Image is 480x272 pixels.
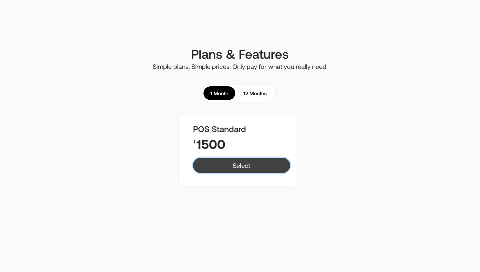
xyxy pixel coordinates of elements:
[193,136,290,151] h6: 1500
[193,158,290,173] a: Select
[192,139,196,146] p: ₹
[71,64,409,69] p: Simple plans. Simple prices. Only pay for what you really need.
[71,46,409,61] h1: Plans & Features
[203,86,235,100] a: 1 Month
[193,124,290,134] h2: POS Standard
[237,86,274,100] a: 12 Months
